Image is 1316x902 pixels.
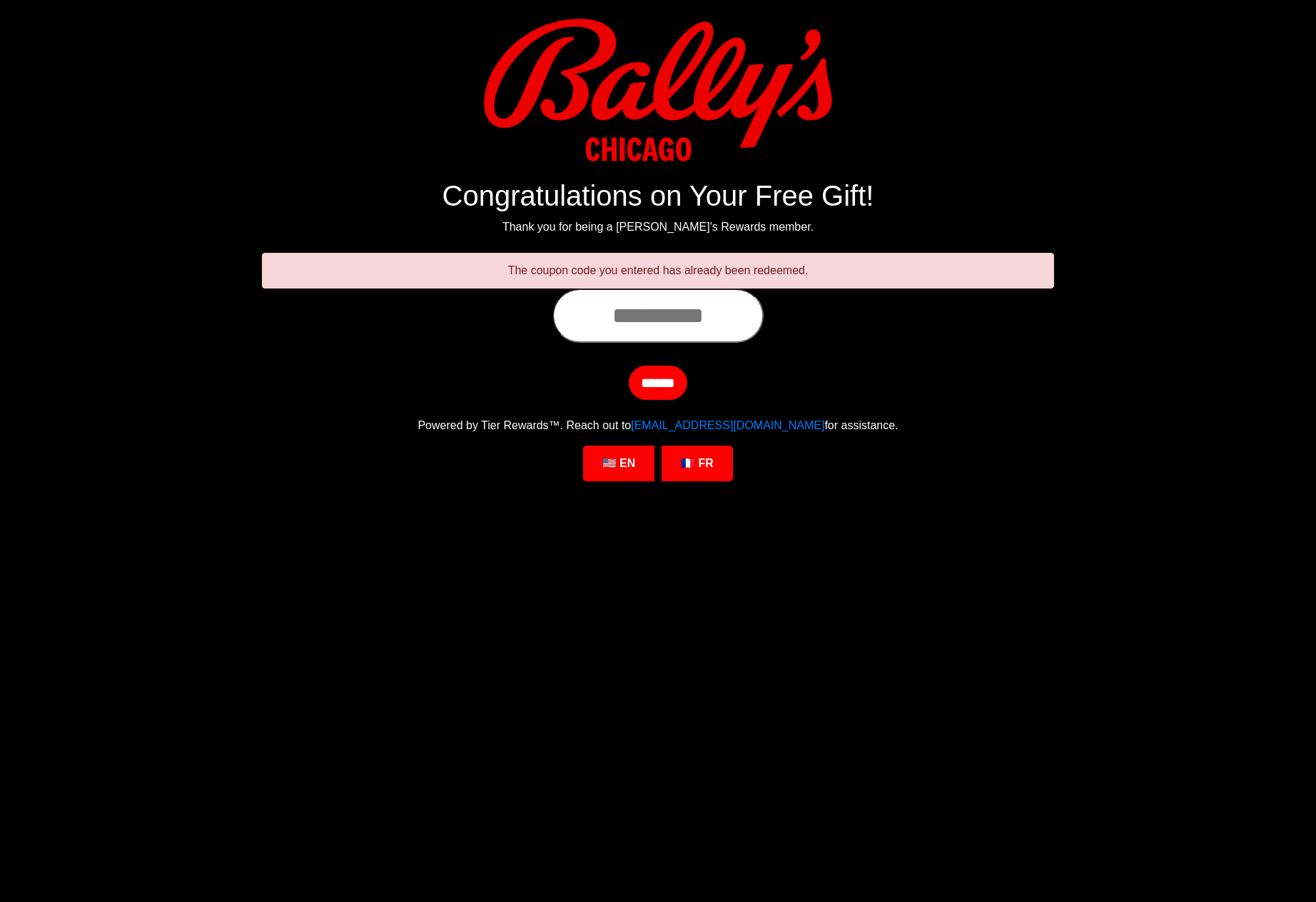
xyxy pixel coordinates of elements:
h1: Congratulations on Your Free Gift! [262,179,1054,213]
a: 🇫🇷 FR [662,446,733,481]
span: Powered by Tier Rewards™. Reach out to for assistance. [417,419,898,431]
p: Thank you for being a [PERSON_NAME]'s Rewards member. [262,219,1054,236]
div: The coupon code you entered has already been redeemed. [262,253,1054,289]
div: Language Selection [579,446,737,481]
img: Logo [484,19,833,161]
a: 🇺🇸 EN [583,446,654,481]
a: [EMAIL_ADDRESS][DOMAIN_NAME] [631,419,824,431]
